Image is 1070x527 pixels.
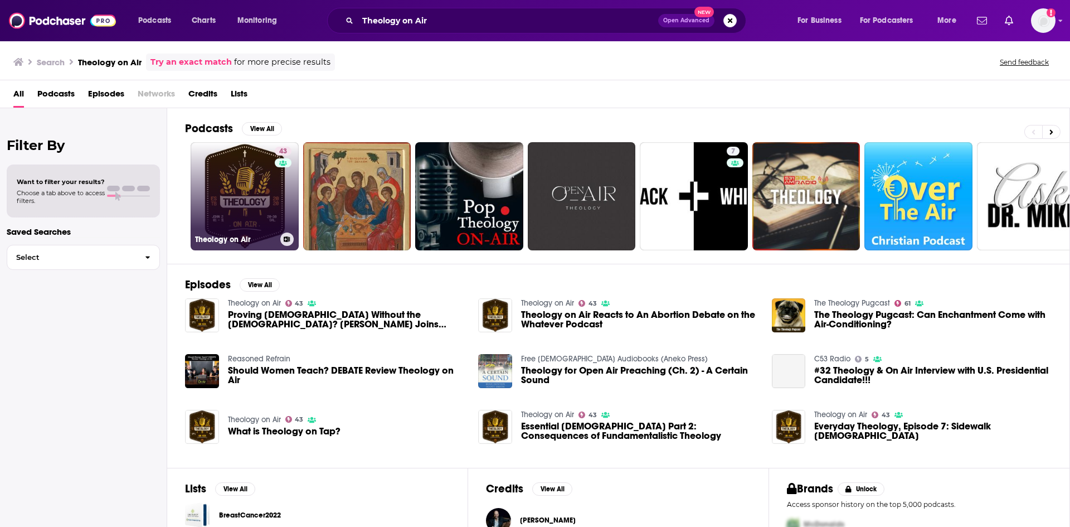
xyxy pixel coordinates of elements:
button: View All [242,122,282,136]
p: Saved Searches [7,226,160,237]
span: Podcasts [138,13,171,28]
a: 43 [872,412,890,418]
span: Logged in as luilaking [1031,8,1056,33]
a: The Theology Pugcast: Can Enchantment Come with Air-Conditioning? [814,310,1052,329]
span: Everyday Theology, Episode 7: Sidewalk [DEMOGRAPHIC_DATA] [814,422,1052,441]
button: View All [532,482,572,496]
h2: Filter By [7,137,160,153]
a: PodcastsView All [185,122,282,136]
span: 7 [731,146,735,157]
span: Proving [DEMOGRAPHIC_DATA] Without the [DEMOGRAPHIC_DATA]? [PERSON_NAME] Joins Theology on Air [228,310,465,329]
span: Want to filter your results? [17,178,105,186]
span: For Business [797,13,842,28]
a: 7 [640,142,748,250]
span: Select [7,254,136,261]
img: User Profile [1031,8,1056,33]
a: EpisodesView All [185,278,280,292]
button: Unlock [838,482,885,496]
a: 43 [285,300,304,307]
a: Proving Jesus Without the Bible? J Warner Wallace Joins Theology on Air [228,310,465,329]
button: open menu [230,12,291,30]
img: Should Women Teach? DEBATE Review Theology on Air [185,354,219,388]
span: More [937,13,956,28]
a: Theology on Air [228,298,281,308]
span: 43 [588,413,597,418]
a: Podcasts [37,85,75,108]
span: 43 [295,301,303,306]
span: Theology for Open Air Preaching (Ch. 2) - A Certain Sound [521,366,758,385]
h2: Brands [787,482,833,496]
button: View All [215,482,255,496]
span: 43 [588,301,597,306]
img: The Theology Pugcast: Can Enchantment Come with Air-Conditioning? [772,298,806,332]
p: Access sponsor history on the top 5,000 podcasts. [787,500,1052,509]
span: 61 [904,301,911,306]
span: Choose a tab above to access filters. [17,189,105,205]
button: Show profile menu [1031,8,1056,33]
span: Essential [DEMOGRAPHIC_DATA] Part 2: Consequences of Fundamentalistic Theology [521,422,758,441]
a: Charts [184,12,222,30]
span: Networks [138,85,175,108]
h2: Credits [486,482,523,496]
span: [PERSON_NAME] [520,516,576,525]
a: Clint Davis [520,516,576,525]
a: 43 [285,416,304,423]
a: What is Theology on Tap? [228,427,341,436]
a: BreastCancer2022 [219,509,281,521]
button: open menu [790,12,855,30]
span: Charts [192,13,216,28]
span: Open Advanced [663,18,709,23]
img: Everyday Theology, Episode 7: Sidewalk Evangelism [772,410,806,444]
a: 43Theology on Air [191,142,299,250]
a: 61 [894,300,911,307]
a: The Theology Pugcast [814,298,890,308]
a: Theology on Air Reacts to An Abortion Debate on the Whatever Podcast [521,310,758,329]
a: Episodes [88,85,124,108]
h2: Episodes [185,278,231,292]
a: Theology on Air [521,298,574,308]
h3: Theology on Air [195,235,276,244]
a: Lists [231,85,247,108]
a: Essential Christianity Part 2: Consequences of Fundamentalistic Theology [521,422,758,441]
button: open menu [853,12,930,30]
a: #32 Theology & On Air Interview with U.S. Presidential Candidate!!! [772,354,806,388]
span: Monitoring [237,13,277,28]
a: Theology on Air [814,410,867,419]
a: Everyday Theology, Episode 7: Sidewalk Evangelism [814,422,1052,441]
span: For Podcasters [860,13,913,28]
a: C53 Radio [814,354,850,364]
button: Select [7,245,160,270]
a: All [13,85,24,108]
span: 5 [865,357,869,362]
span: 43 [295,417,303,422]
img: Podchaser - Follow, Share and Rate Podcasts [9,10,116,31]
span: Should Women Teach? DEBATE Review Theology on Air [228,366,465,385]
img: Theology on Air Reacts to An Abortion Debate on the Whatever Podcast [478,298,512,332]
a: Theology for Open Air Preaching (Ch. 2) - A Certain Sound [478,354,512,388]
a: Credits [188,85,217,108]
a: 5 [855,356,869,362]
img: Essential Christianity Part 2: Consequences of Fundamentalistic Theology [478,410,512,444]
a: Show notifications dropdown [972,11,991,30]
svg: Add a profile image [1047,8,1056,17]
span: 43 [279,146,287,157]
a: Try an exact match [150,56,232,69]
button: View All [240,278,280,292]
a: Theology on Air [521,410,574,419]
a: 7 [727,147,740,156]
a: #32 Theology & On Air Interview with U.S. Presidential Candidate!!! [814,366,1052,385]
button: open menu [930,12,970,30]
